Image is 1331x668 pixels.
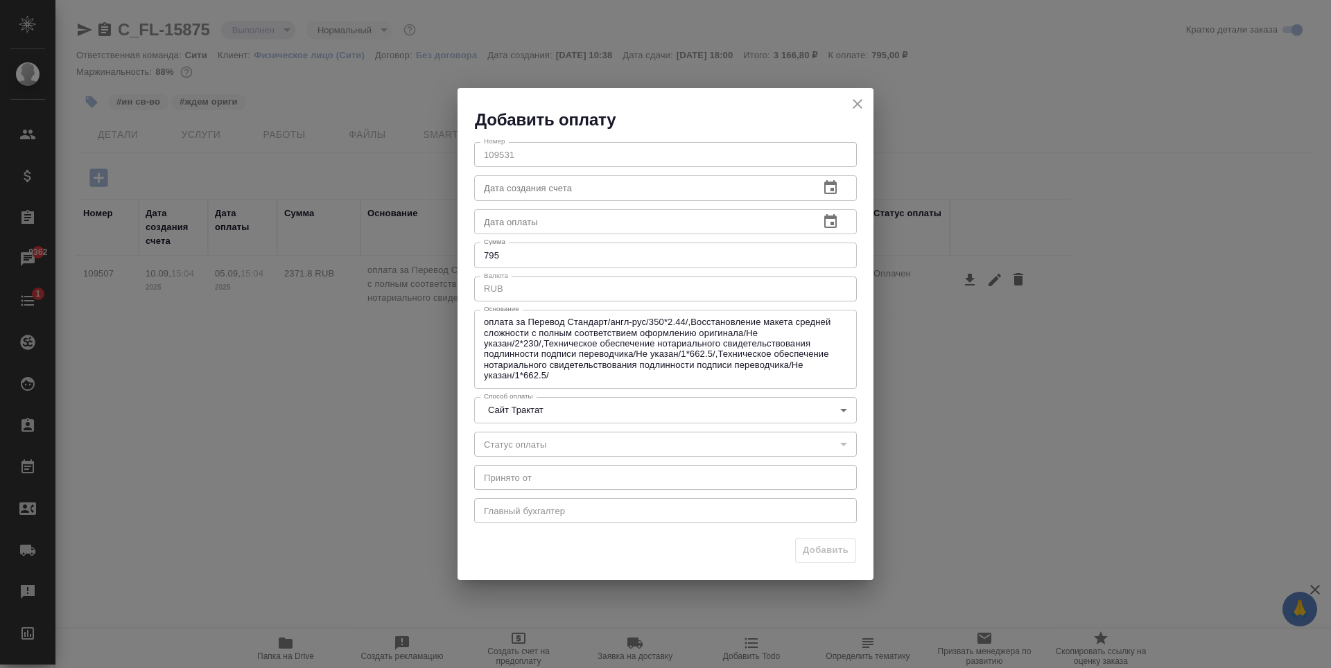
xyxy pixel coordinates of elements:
textarea: RUB [484,283,847,294]
button: Сайт Трактат [484,404,548,416]
button: close [847,94,868,114]
textarea: оплата за Перевод Стандарт/англ-рус/350*2.44/,Восстановление макета средней сложности с полным со... [484,317,847,381]
div: ​ [474,432,857,457]
div: Сайт Трактат [474,397,857,423]
h2: Добавить оплату [475,109,873,131]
